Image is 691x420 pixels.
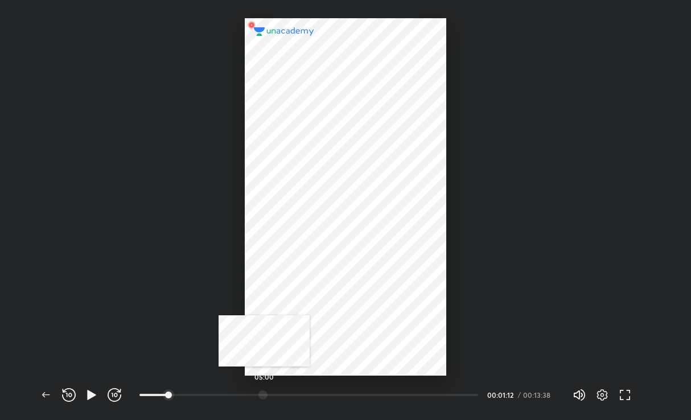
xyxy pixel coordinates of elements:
div: 00:13:38 [523,392,554,398]
div: 00:01:12 [487,392,516,398]
h5: 05:00 [254,373,274,380]
img: wMgqJGBwKWe8AAAAABJRU5ErkJggg== [245,18,258,32]
div: / [518,392,521,398]
img: logo.2a7e12a2.svg [254,27,314,36]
